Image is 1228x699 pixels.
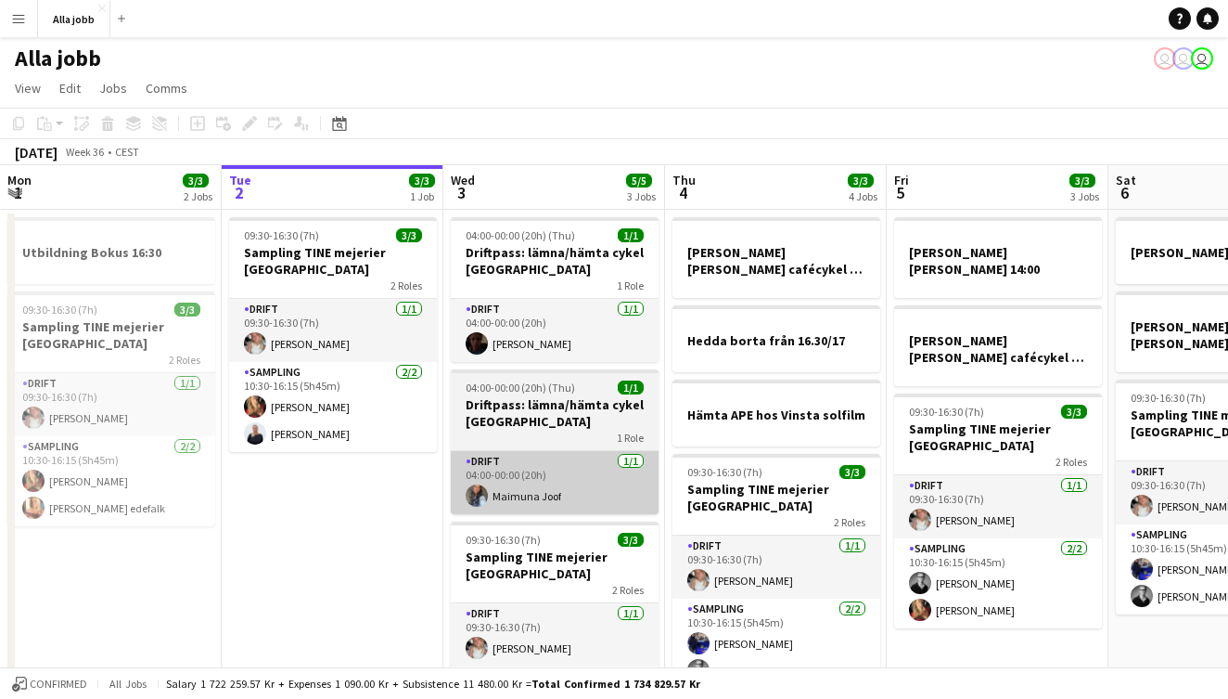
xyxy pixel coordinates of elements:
app-card-role: Sampling2/210:30-16:15 (5h45m)[PERSON_NAME][PERSON_NAME] [229,362,437,452]
div: 4 Jobs [849,189,877,203]
span: 3/3 [839,465,865,479]
span: 3/3 [1061,405,1087,419]
span: Comms [146,80,187,97]
h3: Sampling TINE mejerier [GEOGRAPHIC_DATA] [451,549,659,582]
span: 2 Roles [612,583,644,597]
span: 2 Roles [1055,455,1087,469]
span: 1/1 [618,228,644,242]
span: 09:30-16:30 (7h) [1131,391,1206,405]
app-card-role: Sampling2/210:30-16:15 (5h45m)[PERSON_NAME][PERSON_NAME] [672,599,880,689]
span: 3/3 [183,174,209,188]
app-user-avatar: August Löfgren [1172,47,1195,70]
h3: Driftpass: lämna/hämta cykel [GEOGRAPHIC_DATA] [451,244,659,278]
app-card-role: Drift1/109:30-16:30 (7h)[PERSON_NAME] [7,373,215,436]
app-job-card: [PERSON_NAME] [PERSON_NAME] cafécykel - sthlm, [GEOGRAPHIC_DATA], cph [672,217,880,298]
span: 3/3 [409,174,435,188]
h3: Sampling TINE mejerier [GEOGRAPHIC_DATA] [7,318,215,352]
app-job-card: 09:30-16:30 (7h)3/3Sampling TINE mejerier [GEOGRAPHIC_DATA]2 RolesDrift1/109:30-16:30 (7h)[PERSON... [894,394,1102,628]
span: Mon [7,172,32,188]
h3: Hedda borta från 16.30/17 [672,332,880,349]
span: 1 Role [617,431,644,445]
app-job-card: [PERSON_NAME] [PERSON_NAME] cafécykel - sthlm, [GEOGRAPHIC_DATA], cph [894,305,1102,386]
h3: Sampling TINE mejerier [GEOGRAPHIC_DATA] [229,244,437,278]
app-user-avatar: Emil Hasselberg [1154,47,1176,70]
a: Comms [138,76,195,100]
span: 4 [670,182,696,203]
span: 1 Role [617,278,644,292]
span: All jobs [106,677,150,691]
h3: Sampling TINE mejerier [GEOGRAPHIC_DATA] [672,481,880,514]
span: 2 Roles [390,278,422,292]
span: 1/1 [618,381,644,395]
span: 5 [891,182,909,203]
span: Total Confirmed 1 734 829.57 kr [531,677,700,691]
span: 09:30-16:30 (7h) [909,405,984,419]
app-job-card: Hämta APE hos Vinsta solfilm [672,380,880,447]
span: 09:30-16:30 (7h) [22,303,97,317]
app-job-card: 09:30-16:30 (7h)3/3Sampling TINE mejerier [GEOGRAPHIC_DATA]2 RolesDrift1/109:30-16:30 (7h)[PERSON... [229,217,437,452]
div: Hedda borta från 16.30/17 [672,305,880,372]
span: 2 Roles [169,353,200,367]
span: 3/3 [1069,174,1095,188]
span: 04:00-00:00 (20h) (Thu) [466,228,575,242]
span: 1 [5,182,32,203]
span: Thu [672,172,696,188]
h3: Sampling TINE mejerier [GEOGRAPHIC_DATA] [894,421,1102,454]
div: 3 Jobs [627,189,656,203]
div: [DATE] [15,143,58,162]
app-job-card: Utbildning Bokus 16:30 [7,217,215,284]
app-card-role: Drift1/109:30-16:30 (7h)[PERSON_NAME] [451,603,659,667]
app-card-role: Drift1/104:00-00:00 (20h)[PERSON_NAME] [451,299,659,362]
span: 09:30-16:30 (7h) [466,533,541,547]
span: 3/3 [848,174,874,188]
app-job-card: 09:30-16:30 (7h)3/3Sampling TINE mejerier [GEOGRAPHIC_DATA]2 RolesDrift1/109:30-16:30 (7h)[PERSON... [7,291,215,526]
app-user-avatar: Stina Dahl [1191,47,1213,70]
span: 5/5 [626,174,652,188]
span: Jobs [99,80,127,97]
app-card-role: Drift1/109:30-16:30 (7h)[PERSON_NAME] [672,536,880,599]
h3: Hämta APE hos Vinsta solfilm [672,407,880,423]
h3: Driftpass: lämna/hämta cykel [GEOGRAPHIC_DATA] [451,396,659,430]
span: 2 Roles [834,515,865,529]
span: 3 [448,182,475,203]
div: 3 Jobs [1070,189,1099,203]
div: [PERSON_NAME] [PERSON_NAME] 14:00 [894,217,1102,298]
span: Fri [894,172,909,188]
app-card-role: Drift1/104:00-00:00 (20h)Maimuna Joof [451,451,659,514]
span: Wed [451,172,475,188]
a: Jobs [92,76,134,100]
span: Week 36 [61,145,108,159]
span: 6 [1113,182,1136,203]
span: 3/3 [174,303,200,317]
span: 09:30-16:30 (7h) [687,465,762,479]
div: 1 Job [410,189,434,203]
app-job-card: 04:00-00:00 (20h) (Thu)1/1Driftpass: lämna/hämta cykel [GEOGRAPHIC_DATA]1 RoleDrift1/104:00-00:00... [451,217,659,362]
span: 3/3 [396,228,422,242]
span: 2 [226,182,251,203]
app-card-role: Drift1/109:30-16:30 (7h)[PERSON_NAME] [229,299,437,362]
app-card-role: Sampling2/210:30-16:15 (5h45m)[PERSON_NAME][PERSON_NAME] [894,538,1102,628]
app-card-role: Sampling2/210:30-16:15 (5h45m)[PERSON_NAME][PERSON_NAME] edefalk [7,436,215,526]
div: 2 Jobs [184,189,212,203]
app-job-card: 04:00-00:00 (20h) (Thu)1/1Driftpass: lämna/hämta cykel [GEOGRAPHIC_DATA]1 RoleDrift1/104:00-00:00... [451,369,659,514]
span: View [15,80,41,97]
h3: [PERSON_NAME] [PERSON_NAME] cafécykel - sthlm, [GEOGRAPHIC_DATA], cph [894,332,1102,366]
span: 04:00-00:00 (20h) (Thu) [466,381,575,395]
a: Edit [52,76,88,100]
app-card-role: Drift1/109:30-16:30 (7h)[PERSON_NAME] [894,475,1102,538]
button: Confirmed [9,674,90,694]
div: Salary 1 722 259.57 kr + Expenses 1 090.00 kr + Subsistence 11 480.00 kr = [166,677,700,691]
h3: [PERSON_NAME] [PERSON_NAME] 14:00 [894,244,1102,278]
span: Tue [229,172,251,188]
app-job-card: 09:30-16:30 (7h)3/3Sampling TINE mejerier [GEOGRAPHIC_DATA]2 RolesDrift1/109:30-16:30 (7h)[PERSON... [672,454,880,689]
